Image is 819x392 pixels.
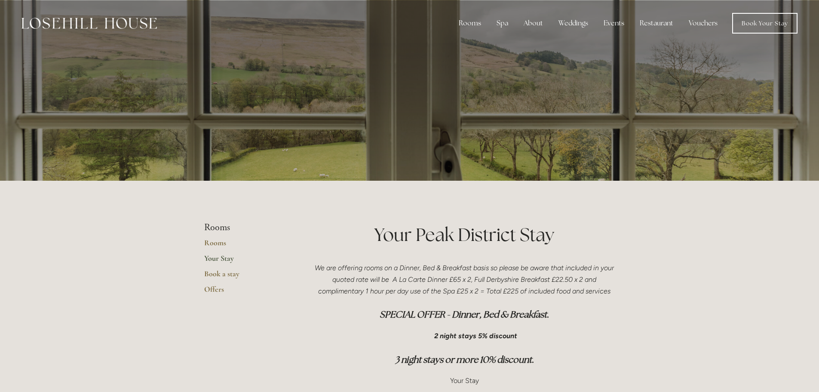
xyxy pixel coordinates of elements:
a: Offers [204,284,286,300]
em: 2 night stays 5% discount [434,332,517,340]
div: About [517,15,550,32]
a: Your Stay [204,253,286,269]
a: Rooms [204,238,286,253]
em: SPECIAL OFFER - Dinner, Bed & Breakfast. [380,309,549,320]
li: Rooms [204,222,286,233]
a: Book a stay [204,269,286,284]
div: Events [597,15,631,32]
div: Restaurant [633,15,680,32]
em: We are offering rooms on a Dinner, Bed & Breakfast basis so please be aware that included in your... [315,264,616,295]
div: Rooms [452,15,488,32]
em: 3 night stays or more 10% discount. [395,354,534,365]
div: Weddings [552,15,595,32]
p: Your Stay [314,375,615,386]
h1: Your Peak District Stay [314,222,615,247]
a: Book Your Stay [732,13,798,34]
img: Losehill House [21,18,157,29]
a: Vouchers [682,15,724,32]
div: Spa [490,15,515,32]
